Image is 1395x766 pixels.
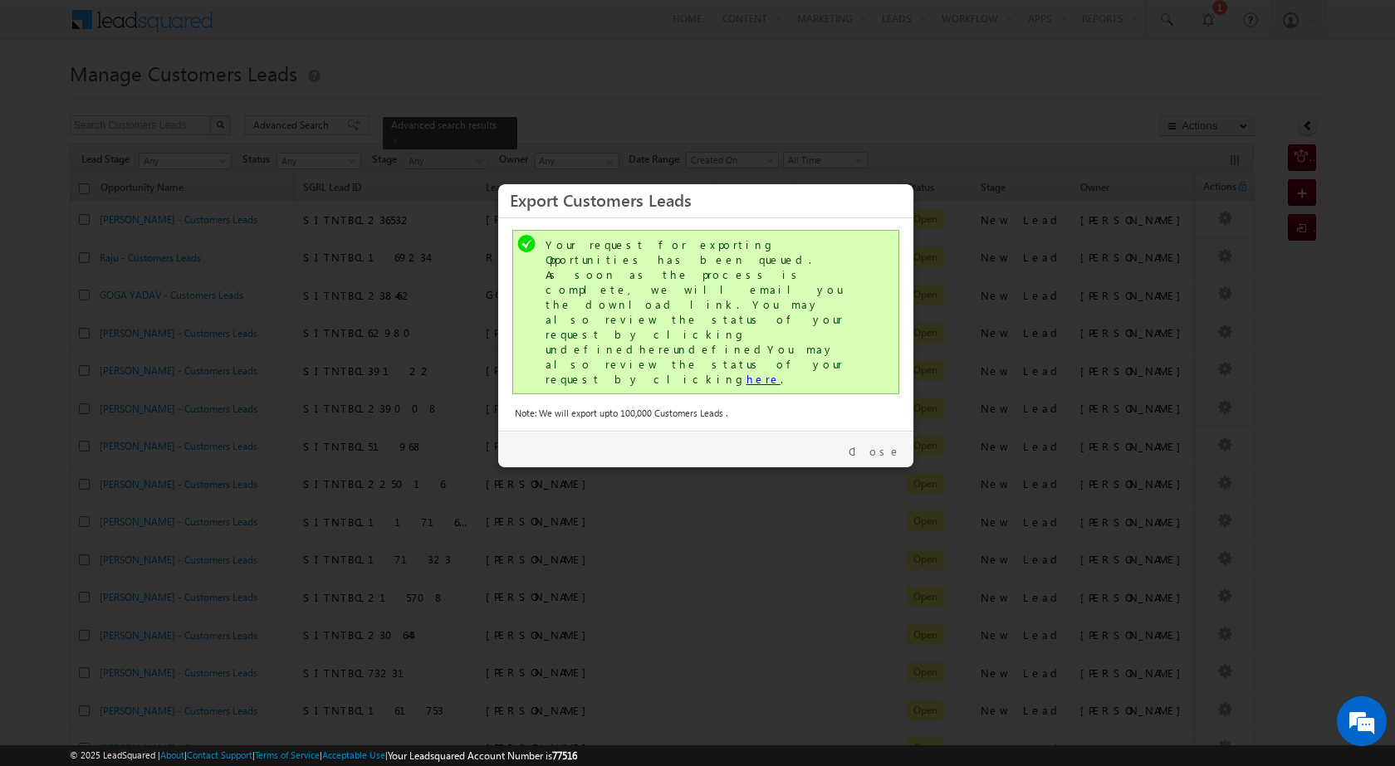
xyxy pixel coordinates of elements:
[746,372,781,386] a: here
[226,511,301,534] em: Start Chat
[28,87,70,109] img: d_60004797649_company_0_60004797649
[272,8,312,48] div: Minimize live chat window
[187,749,252,760] a: Contact Support
[849,444,901,459] a: Close
[322,749,385,760] a: Acceptable Use
[70,748,577,764] span: © 2025 LeadSquared | | | | |
[160,749,184,760] a: About
[546,237,869,387] div: Your request for exporting Opportunities has been queued. As soon as the process is complete, we ...
[552,749,577,762] span: 77516
[510,185,902,214] h3: Export Customers Leads
[255,749,320,760] a: Terms of Service
[86,87,279,109] div: Chat with us now
[515,406,897,421] div: Note: We will export upto 100,000 Customers Leads .
[388,749,577,762] span: Your Leadsquared Account Number is
[22,154,303,497] textarea: Type your message and hit 'Enter'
